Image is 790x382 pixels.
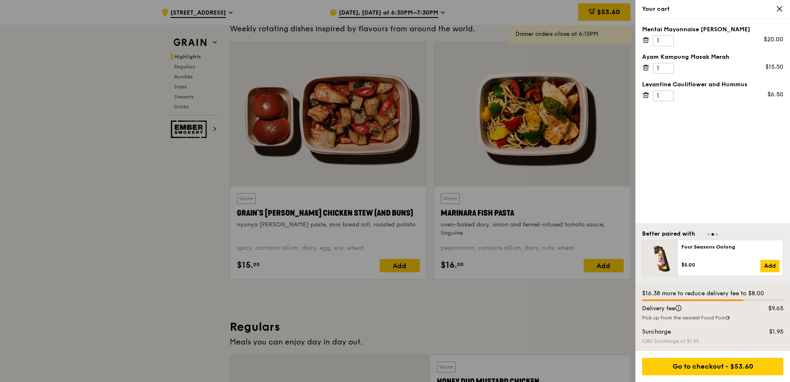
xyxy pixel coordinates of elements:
[711,233,714,236] span: Go to slide 2
[642,314,783,321] div: Pick up from the nearest Food Point
[637,304,751,313] div: Delivery fee
[642,5,783,13] div: Your cart
[716,233,718,236] span: Go to slide 3
[751,328,789,336] div: $1.95
[681,244,780,250] div: Four Seasons Oolong
[760,260,780,272] a: Add
[767,90,783,99] div: $6.50
[642,338,783,344] div: CBD Surcharge of $1.95
[642,230,695,238] div: Better paired with
[764,35,783,44] div: $20.00
[765,63,783,71] div: $15.50
[642,358,783,375] div: Go to checkout - $53.60
[681,261,760,268] div: $5.00
[637,328,751,336] div: Surcharge
[707,233,710,236] span: Go to slide 1
[642,80,783,89] div: Levantine Cauliflower and Hummus
[751,304,789,313] div: $9.65
[642,53,783,61] div: Ayam Kampung Masak Merah
[642,25,783,34] div: Mentai Mayonnaise [PERSON_NAME]
[642,289,783,298] div: $16.38 more to reduce delivery fee to $8.00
